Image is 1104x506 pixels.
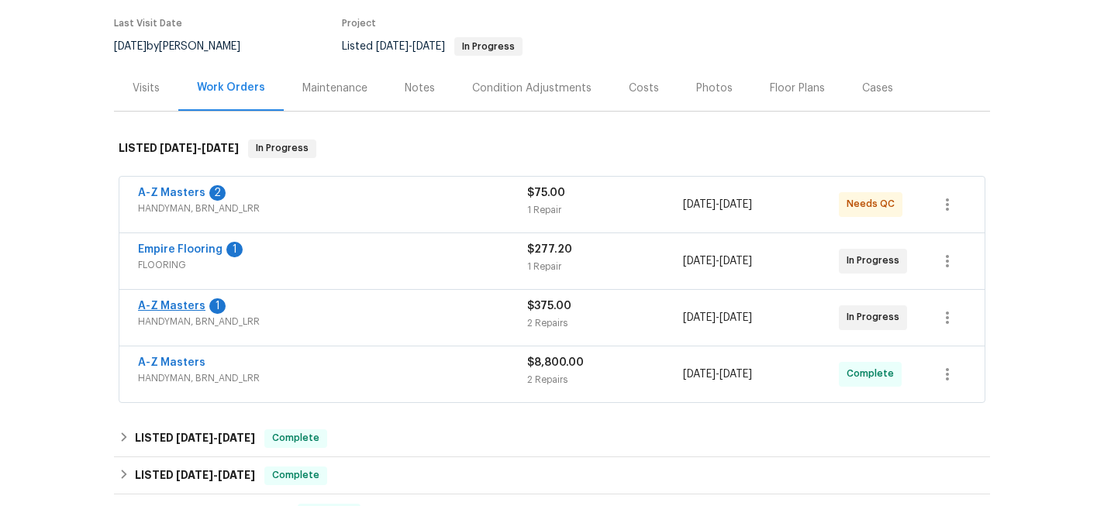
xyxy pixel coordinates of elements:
[202,143,239,153] span: [DATE]
[135,466,255,485] h6: LISTED
[160,143,239,153] span: -
[342,41,523,52] span: Listed
[135,429,255,448] h6: LISTED
[138,188,205,198] a: A-Z Masters
[683,254,752,268] span: -
[405,81,435,95] div: Notes
[250,143,315,154] span: In Progress
[133,81,160,95] div: Visits
[847,368,900,380] span: Complete
[847,255,906,267] span: In Progress
[138,301,205,312] a: A-Z Masters
[176,432,213,443] span: [DATE]
[847,312,906,323] span: In Progress
[376,41,409,52] span: [DATE]
[114,37,259,56] div: by [PERSON_NAME]
[862,81,893,95] div: Cases
[114,124,990,174] div: LISTED [DATE]-[DATE]In Progress
[342,19,376,28] span: Project
[176,470,213,480] span: [DATE]
[138,316,527,328] span: HANDYMAN, BRN_AND_LRR
[114,457,990,494] div: LISTED [DATE]-[DATE]Complete
[527,205,683,216] div: 1 Repair
[456,42,521,51] span: In Progress
[683,199,716,210] span: [DATE]
[683,198,752,212] span: -
[176,470,255,480] span: -
[683,256,716,267] span: [DATE]
[218,432,255,443] span: [DATE]
[683,311,752,325] span: -
[527,188,565,198] span: $75.00
[218,470,255,480] span: [DATE]
[266,470,326,481] span: Complete
[527,301,571,312] span: $375.00
[197,81,265,95] div: Work Orders
[683,312,716,323] span: [DATE]
[209,298,226,314] div: 1
[527,261,683,273] div: 1 Repair
[138,203,527,215] span: HANDYMAN, BRN_AND_LRR
[412,41,445,52] span: [DATE]
[114,41,147,52] span: [DATE]
[266,432,326,444] span: Complete
[719,312,752,323] span: [DATE]
[472,81,592,95] div: Condition Adjustments
[114,420,990,457] div: LISTED [DATE]-[DATE]Complete
[138,244,223,255] a: Empire Flooring
[138,260,527,271] span: FLOORING
[629,81,659,95] div: Costs
[527,318,683,329] div: 2 Repairs
[527,244,572,255] span: $277.20
[376,41,445,52] span: -
[302,81,367,95] div: Maintenance
[683,367,752,381] span: -
[176,432,255,443] span: -
[114,19,182,28] span: Last Visit Date
[847,198,901,210] span: Needs QC
[719,199,752,210] span: [DATE]
[770,81,825,95] div: Floor Plans
[119,139,239,158] h6: LISTED
[527,374,683,386] div: 2 Repairs
[527,357,584,368] span: $8,800.00
[719,369,752,380] span: [DATE]
[683,369,716,380] span: [DATE]
[696,81,733,95] div: Photos
[138,357,205,368] a: A-Z Masters
[226,242,243,257] div: 1
[160,143,197,153] span: [DATE]
[209,185,226,201] div: 2
[138,373,527,384] span: HANDYMAN, BRN_AND_LRR
[719,256,752,267] span: [DATE]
